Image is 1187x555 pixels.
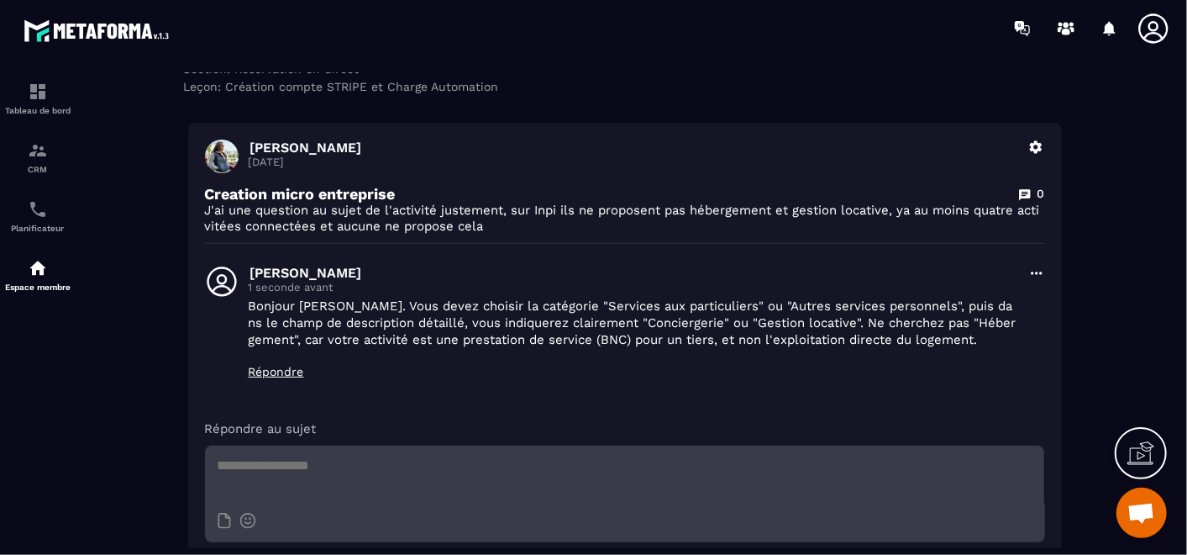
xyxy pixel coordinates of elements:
[28,82,48,102] img: formation
[249,365,1018,378] p: Répondre
[205,203,1045,235] p: J'ai une question au sujet de l'activité justement, sur Inpi ils ne proposent pas hébergement et ...
[24,15,175,46] img: logo
[249,156,1018,168] p: [DATE]
[28,140,48,161] img: formation
[4,187,71,246] a: schedulerschedulerPlanificateur
[249,298,1018,348] p: Bonjour [PERSON_NAME]. Vous devez choisir la catégorie "Services aux particuliers" ou "Autres ser...
[205,185,396,203] p: Creation micro entreprise
[4,283,71,292] p: Espace membre
[4,246,71,304] a: automationsautomationsEspace membre
[205,420,1045,437] p: Répondre au sujet
[4,69,71,128] a: formationformationTableau de bord
[184,80,1066,93] div: Leçon: Création compte STRIPE et Charge Automation
[4,165,71,174] p: CRM
[4,106,71,115] p: Tableau de bord
[28,258,48,278] img: automations
[28,199,48,219] img: scheduler
[250,140,1018,156] p: [PERSON_NAME]
[249,281,1018,293] p: 1 seconde avant
[250,265,1018,281] p: [PERSON_NAME]
[1037,186,1045,202] p: 0
[4,224,71,233] p: Planificateur
[4,128,71,187] a: formationformationCRM
[1116,488,1167,538] div: Ouvrir le chat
